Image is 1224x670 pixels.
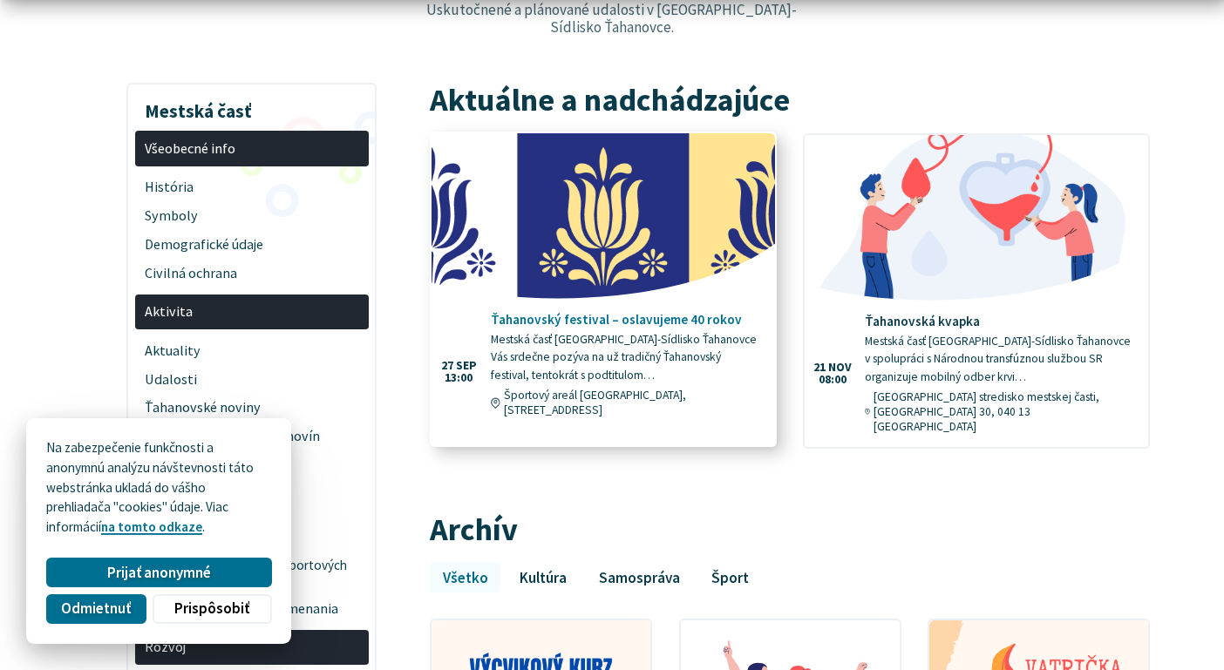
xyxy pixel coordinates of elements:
[135,294,369,330] a: Aktivita
[430,562,500,592] a: Všetko
[174,599,249,618] span: Prispôsobiť
[456,360,477,372] span: sep
[145,633,358,661] span: Rozvoj
[828,362,852,374] span: nov
[491,312,761,328] h4: Ťahanovský festival – oslavujeme 40 rokov
[135,131,369,166] a: Všeobecné info
[430,512,1150,547] h2: Archív
[135,201,369,230] a: Symboly
[61,599,131,618] span: Odmietnuť
[135,336,369,365] a: Aktuality
[441,360,453,372] span: 27
[145,230,358,259] span: Demografické údaje
[135,230,369,259] a: Demografické údaje
[504,388,762,417] span: Športový areál [GEOGRAPHIC_DATA], [STREET_ADDRESS]
[491,331,761,385] p: Mestská časť [GEOGRAPHIC_DATA]-Sídlisko Ťahanovce Vás srdečne pozýva na už tradičný Ťahanovský fe...
[145,201,358,230] span: Symboly
[101,518,202,535] a: na tomto odkaze
[145,365,358,394] span: Udalosti
[135,259,369,288] a: Civilná ochrana
[874,389,1135,434] span: [GEOGRAPHIC_DATA] stredisko mestskej časti, [GEOGRAPHIC_DATA] 30, 040 13 [GEOGRAPHIC_DATA]
[135,630,369,666] a: Rozvoj
[145,298,358,327] span: Aktivita
[153,594,271,624] button: Prispôsobiť
[135,173,369,201] a: História
[46,594,146,624] button: Odmietnuť
[46,558,271,587] button: Prijať anonymné
[699,562,762,592] a: Šport
[145,259,358,288] span: Civilná ochrana
[805,135,1148,448] a: Ťahanovská kvapka Mestská časť [GEOGRAPHIC_DATA]-Sídlisko Ťahanovce v spolupráci s Národnou trans...
[135,88,369,125] h3: Mestská časť
[145,336,358,365] span: Aktuality
[586,562,692,592] a: Samospráva
[46,438,271,538] p: Na zabezpečenie funkčnosti a anonymnú analýzu návštevnosti táto webstránka ukladá do vášho prehli...
[145,394,358,423] span: Ťahanovské noviny
[432,133,775,431] a: Ťahanovský festival – oslavujeme 40 rokov Mestská časť [GEOGRAPHIC_DATA]-Sídlisko Ťahanovce Vás s...
[430,83,1150,118] h2: Aktuálne a nadchádzajúce
[135,394,369,423] a: Ťahanovské noviny
[813,374,852,386] span: 08:00
[865,333,1135,387] p: Mestská časť [GEOGRAPHIC_DATA]-Sídlisko Ťahanovce v spolupráci s Národnou transfúznou službou SR ...
[813,362,826,374] span: 21
[145,134,358,163] span: Všeobecné info
[107,564,211,582] span: Prijať anonymné
[145,173,358,201] span: História
[441,372,477,384] span: 13:00
[865,314,1135,329] h4: Ťahanovská kvapka
[507,562,580,592] a: Kultúra
[413,1,811,37] p: Uskutočnené a plánované udalosti v [GEOGRAPHIC_DATA]-Sídlisko Ťahanovce.
[135,365,369,394] a: Udalosti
